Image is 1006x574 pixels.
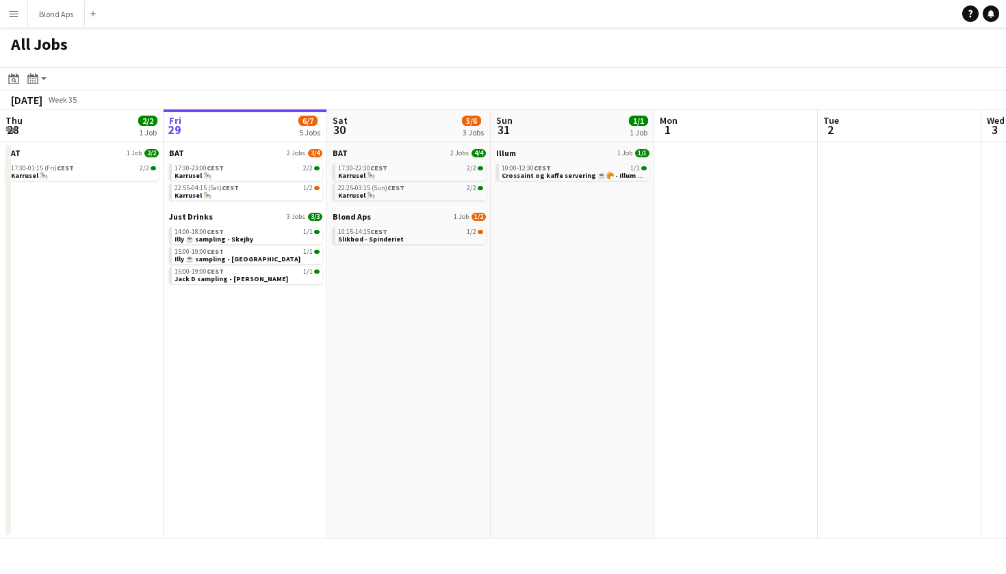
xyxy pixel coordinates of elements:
[175,171,211,180] span: Karrusel 🎠
[11,171,48,180] span: Karrusel 🎠
[338,227,483,243] a: 10:15-14:15CEST1/2Slikbod - Spinderiet
[467,185,476,192] span: 2/2
[502,165,551,172] span: 10:00-12:30
[467,165,476,172] span: 2/2
[169,211,322,287] div: Just Drinks3 Jobs3/314:00-18:00CEST1/1Illy ☕️ sampling - Skejby15:00-19:00CEST1/1Illy ☕️ sampling...
[463,127,484,138] div: 3 Jobs
[11,93,42,107] div: [DATE]
[5,114,23,127] span: Thu
[617,149,632,157] span: 1 Job
[175,185,239,192] span: 22:55-04:15 (Sat)
[641,166,647,170] span: 1/1
[462,116,481,126] span: 5/6
[502,171,660,180] span: Crossaint og kaffe servering ☕️🥐 - Illum Run 🏃🏼‍♀️
[5,148,159,158] a: BAT1 Job2/2
[338,229,387,235] span: 10:15-14:15
[635,149,649,157] span: 1/1
[370,227,387,236] span: CEST
[314,250,320,254] span: 1/1
[3,122,23,138] span: 28
[303,248,313,255] span: 1/1
[175,255,300,263] span: Illy ☕️ sampling - Fåborg
[494,122,513,138] span: 31
[496,148,649,183] div: Illum1 Job1/110:00-12:30CEST1/1Crossaint og kaffe servering ☕️🥐 - Illum Run 🏃🏼‍♀️
[175,164,320,179] a: 17:30-23:00CEST2/2Karrusel 🎠
[287,213,305,221] span: 3 Jobs
[478,186,483,190] span: 2/2
[45,94,79,105] span: Week 35
[338,165,387,172] span: 17:30-22:30
[169,114,181,127] span: Fri
[175,274,288,283] span: Jack D sampling - Haderslev
[338,164,483,179] a: 17:30-22:30CEST2/2Karrusel 🎠
[630,165,640,172] span: 1/1
[472,149,486,157] span: 4/4
[169,148,184,158] span: BAT
[207,247,224,256] span: CEST
[478,166,483,170] span: 2/2
[175,183,320,199] a: 22:55-04:15 (Sat)CEST1/2Karrusel 🎠
[175,267,320,283] a: 15:00-19:00CEST1/1Jack D sampling - [PERSON_NAME]
[496,114,513,127] span: Sun
[207,267,224,276] span: CEST
[333,148,486,211] div: BAT2 Jobs4/417:30-22:30CEST2/2Karrusel 🎠22:25-03:15 (Sun)CEST2/2Karrusel 🎠
[333,211,486,222] a: Blond Aps1 Job1/2
[338,185,404,192] span: 22:25-03:15 (Sun)
[5,148,21,158] span: BAT
[534,164,551,172] span: CEST
[821,122,839,138] span: 2
[139,127,157,138] div: 1 Job
[496,148,516,158] span: Illum
[28,1,85,27] button: Blond Aps
[169,211,322,222] a: Just Drinks3 Jobs3/3
[308,149,322,157] span: 3/4
[333,148,348,158] span: BAT
[175,227,320,243] a: 14:00-18:00CEST1/1Illy ☕️ sampling - Skejby
[454,213,469,221] span: 1 Job
[140,165,149,172] span: 2/2
[175,247,320,263] a: 15:00-19:00CEST1/1Illy ☕️ sampling - [GEOGRAPHIC_DATA]
[175,165,224,172] span: 17:30-23:00
[338,171,375,180] span: Karrusel 🎠
[314,270,320,274] span: 1/1
[298,116,318,126] span: 6/7
[472,213,486,221] span: 1/2
[207,164,224,172] span: CEST
[207,227,224,236] span: CEST
[314,230,320,234] span: 1/1
[303,185,313,192] span: 1/2
[57,164,74,172] span: CEST
[314,166,320,170] span: 2/2
[450,149,469,157] span: 2 Jobs
[333,211,486,247] div: Blond Aps1 Job1/210:15-14:15CEST1/2Slikbod - Spinderiet
[502,164,647,179] a: 10:00-12:30CEST1/1Crossaint og kaffe servering ☕️🥐 - Illum Run 🏃🏼‍♀️
[630,127,647,138] div: 1 Job
[151,166,156,170] span: 2/2
[478,230,483,234] span: 1/2
[314,186,320,190] span: 1/2
[222,183,239,192] span: CEST
[11,165,74,172] span: 17:30-01:15 (Fri)
[987,114,1005,127] span: Wed
[175,191,211,200] span: Karrusel 🎠
[127,149,142,157] span: 1 Job
[11,164,156,179] a: 17:30-01:15 (Fri)CEST2/2Karrusel 🎠
[333,211,371,222] span: Blond Aps
[823,114,839,127] span: Tue
[496,148,649,158] a: Illum1 Job1/1
[144,149,159,157] span: 2/2
[467,229,476,235] span: 1/2
[629,116,648,126] span: 1/1
[169,148,322,158] a: BAT2 Jobs3/4
[303,229,313,235] span: 1/1
[299,127,320,138] div: 5 Jobs
[338,191,375,200] span: Karrusel 🎠
[303,268,313,275] span: 1/1
[175,229,224,235] span: 14:00-18:00
[338,235,404,244] span: Slikbod - Spinderiet
[333,148,486,158] a: BAT2 Jobs4/4
[138,116,157,126] span: 2/2
[303,165,313,172] span: 2/2
[5,148,159,183] div: BAT1 Job2/217:30-01:15 (Fri)CEST2/2Karrusel 🎠
[331,122,348,138] span: 30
